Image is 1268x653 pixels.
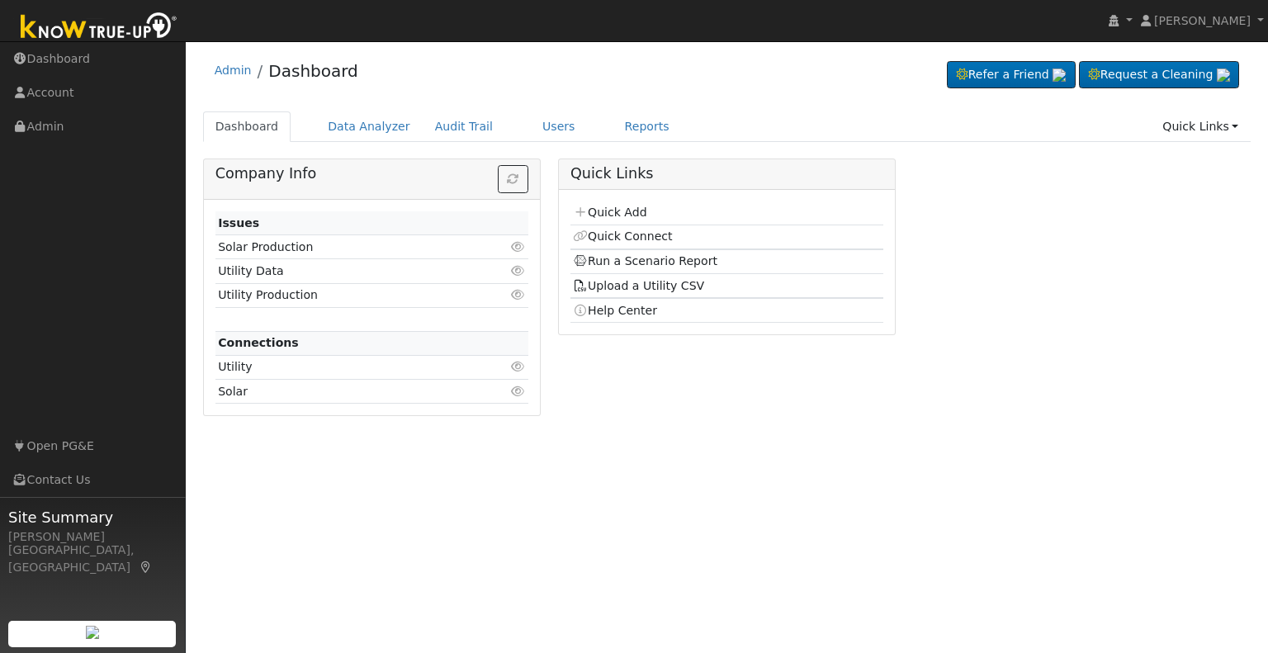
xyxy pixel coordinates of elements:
h5: Company Info [215,165,528,182]
a: Map [139,561,154,574]
a: Admin [215,64,252,77]
i: Click to view [511,241,526,253]
span: Site Summary [8,506,177,528]
a: Quick Connect [573,229,672,243]
a: Data Analyzer [315,111,423,142]
strong: Connections [218,336,299,349]
a: Dashboard [268,61,358,81]
td: Solar Production [215,235,478,259]
a: Audit Trail [423,111,505,142]
div: [GEOGRAPHIC_DATA], [GEOGRAPHIC_DATA] [8,542,177,576]
i: Click to view [511,386,526,397]
div: [PERSON_NAME] [8,528,177,546]
td: Solar [215,380,478,404]
a: Help Center [573,304,657,317]
i: Click to view [511,265,526,277]
img: retrieve [86,626,99,639]
strong: Issues [218,216,259,229]
img: retrieve [1217,69,1230,82]
a: Dashboard [203,111,291,142]
td: Utility [215,355,478,379]
td: Utility Production [215,283,478,307]
h5: Quick Links [570,165,883,182]
a: Run a Scenario Report [573,254,717,267]
a: Users [530,111,588,142]
span: [PERSON_NAME] [1154,14,1251,27]
a: Refer a Friend [947,61,1076,89]
img: Know True-Up [12,9,186,46]
a: Request a Cleaning [1079,61,1239,89]
img: retrieve [1053,69,1066,82]
a: Reports [613,111,682,142]
a: Quick Add [573,206,646,219]
td: Utility Data [215,259,478,283]
a: Quick Links [1150,111,1251,142]
i: Click to view [511,361,526,372]
i: Click to view [511,289,526,300]
a: Upload a Utility CSV [573,279,704,292]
